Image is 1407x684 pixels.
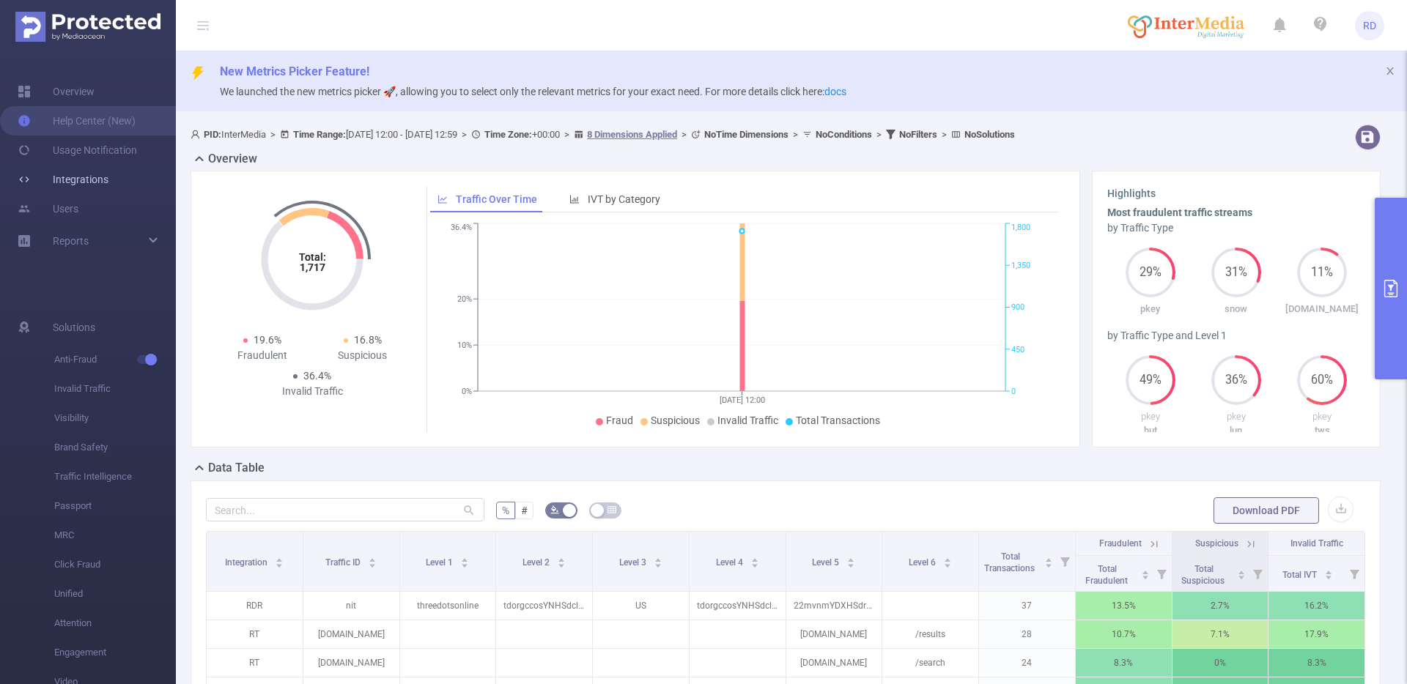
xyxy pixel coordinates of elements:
i: icon: caret-up [1044,556,1052,560]
span: We launched the new metrics picker 🚀, allowing you to select only the relevant metrics for your e... [220,86,846,97]
u: 8 Dimensions Applied [587,129,677,140]
i: icon: caret-up [1324,568,1332,573]
b: Time Range: [293,129,346,140]
div: Sort [846,556,855,565]
i: icon: caret-down [1324,573,1332,578]
p: tdorgccosYNHSdcldnm102 [690,592,786,620]
span: Invalid Traffic [1290,538,1343,549]
span: 16.8% [354,334,382,346]
span: 36.4% [303,370,331,382]
p: RT [207,649,303,677]
span: Anti-Fraud [54,345,176,374]
span: Total IVT [1282,570,1319,580]
p: RDR [207,592,303,620]
tspan: 450 [1011,345,1024,354]
span: > [457,129,471,140]
div: Sort [1141,568,1150,577]
span: > [789,129,802,140]
i: icon: caret-down [944,562,952,566]
p: tws [1279,423,1365,438]
span: Click Fraud [54,550,176,579]
i: icon: line-chart [437,194,448,204]
p: 10.7% [1076,620,1172,648]
div: by Traffic Type and Level 1 [1107,328,1365,343]
tspan: 1,717 [300,261,325,273]
p: 7.1% [1172,620,1268,648]
div: Sort [654,556,662,565]
tspan: 1,350 [1011,261,1030,270]
p: pkey [1193,409,1279,424]
i: icon: table [608,505,616,514]
i: Filter menu [1055,532,1075,591]
button: icon: close [1385,63,1395,79]
div: Sort [275,556,284,565]
span: > [266,129,280,140]
b: No Solutions [964,129,1015,140]
span: 29% [1126,267,1175,278]
span: Level 1 [426,557,455,568]
span: Total Transactions [796,415,880,426]
a: Usage Notification [18,135,137,165]
p: [DOMAIN_NAME] [786,649,882,677]
div: by Traffic Type [1107,220,1365,236]
h3: Highlights [1107,186,1365,201]
span: > [872,129,886,140]
i: Filter menu [1344,556,1364,591]
a: Overview [18,77,95,106]
span: Traffic Over Time [456,193,537,205]
p: 13.5% [1076,592,1172,620]
p: [DOMAIN_NAME] [303,620,399,648]
p: snow [1193,302,1279,316]
span: Level 6 [909,557,938,568]
span: > [937,129,951,140]
span: Unified [54,579,176,609]
i: icon: caret-down [1238,573,1246,578]
a: Integrations [18,165,108,194]
span: IVT by Category [588,193,660,205]
span: InterMedia [DATE] 12:00 - [DATE] 12:59 +00:00 [191,129,1015,140]
p: pkey [1279,409,1365,424]
i: icon: caret-down [1044,562,1052,566]
span: RD [1363,11,1376,40]
i: icon: caret-up [1238,568,1246,573]
i: icon: caret-up [944,556,952,560]
p: /results [882,620,978,648]
tspan: 10% [457,341,472,350]
a: Reports [53,226,89,256]
p: 28 [979,620,1075,648]
span: Total Fraudulent [1085,564,1130,586]
p: hut [1107,423,1193,438]
span: Brand Safety [54,433,176,462]
a: docs [824,86,846,97]
i: icon: caret-down [276,562,284,566]
i: icon: user [191,130,204,139]
tspan: 900 [1011,303,1024,313]
i: icon: caret-down [1141,573,1149,578]
p: lun [1193,423,1279,438]
i: icon: caret-up [276,556,284,560]
div: Sort [460,556,469,565]
span: Invalid Traffic [717,415,778,426]
i: icon: caret-down [654,562,662,566]
b: Most fraudulent traffic streams [1107,207,1252,218]
span: > [677,129,691,140]
span: Integration [225,557,270,568]
span: Level 4 [716,557,745,568]
p: 8.3% [1076,649,1172,677]
tspan: Total: [299,251,326,263]
i: icon: caret-down [461,562,469,566]
span: Passport [54,491,176,521]
span: Suspicious [1195,538,1238,549]
img: Protected Media [15,12,160,42]
p: 16.2% [1268,592,1364,620]
i: icon: thunderbolt [191,66,205,81]
div: Invalid Traffic [262,384,363,399]
i: icon: caret-down [750,562,758,566]
i: icon: caret-down [558,562,566,566]
div: Fraudulent [212,348,312,363]
span: Traffic Intelligence [54,462,176,491]
button: Download PDF [1214,497,1319,524]
i: icon: caret-up [461,556,469,560]
p: tdorgccosYNHSdcldnm102 [496,592,592,620]
span: % [502,505,509,516]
